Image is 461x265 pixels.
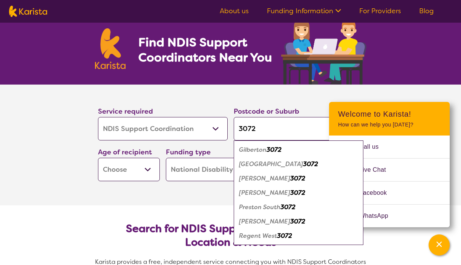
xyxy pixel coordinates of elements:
em: Preston South [239,203,280,211]
em: [PERSON_NAME] [239,189,290,197]
div: Preston Lower 3072 [237,186,360,200]
span: Facebook [359,187,396,199]
em: [PERSON_NAME] [239,217,290,225]
a: Funding Information [267,6,341,15]
em: 3072 [266,146,282,154]
em: Gilberton [239,146,266,154]
h1: Find NDIS Support Coordinators Near You [138,35,278,65]
a: For Providers [359,6,401,15]
label: Age of recipient [98,148,152,157]
span: WhatsApp [359,210,397,222]
em: [PERSON_NAME] [239,174,290,182]
div: Preston West 3072 [237,214,360,229]
div: Preston 3072 [237,171,360,186]
span: Live Chat [359,164,395,176]
img: Karista logo [9,6,47,17]
div: Regent West 3072 [237,229,360,243]
div: Channel Menu [329,102,450,227]
button: Channel Menu [429,234,450,256]
em: 3072 [277,232,292,240]
img: support-coordination [281,18,366,85]
input: Type [234,117,363,140]
em: [GEOGRAPHIC_DATA] [239,160,303,168]
em: 3072 [290,174,305,182]
a: Blog [419,6,434,15]
div: Gilberton 3072 [237,143,360,157]
label: Service required [98,107,153,116]
ul: Choose channel [329,136,450,227]
img: Karista logo [95,28,126,69]
em: Regent West [239,232,277,240]
a: Web link opens in a new tab. [329,205,450,227]
label: Postcode or Suburb [234,107,299,116]
h2: Welcome to Karista! [338,109,441,119]
a: About us [220,6,249,15]
em: 3072 [280,203,296,211]
p: How can we help you [DATE]? [338,122,441,128]
em: 3072 [303,160,318,168]
div: Preston South 3072 [237,200,360,214]
em: 3072 [290,217,305,225]
span: Call us [359,141,388,153]
em: 3072 [290,189,305,197]
h2: Search for NDIS Support Coordinators by Location & Needs [104,222,357,249]
label: Funding type [166,148,211,157]
div: Northland Centre 3072 [237,157,360,171]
